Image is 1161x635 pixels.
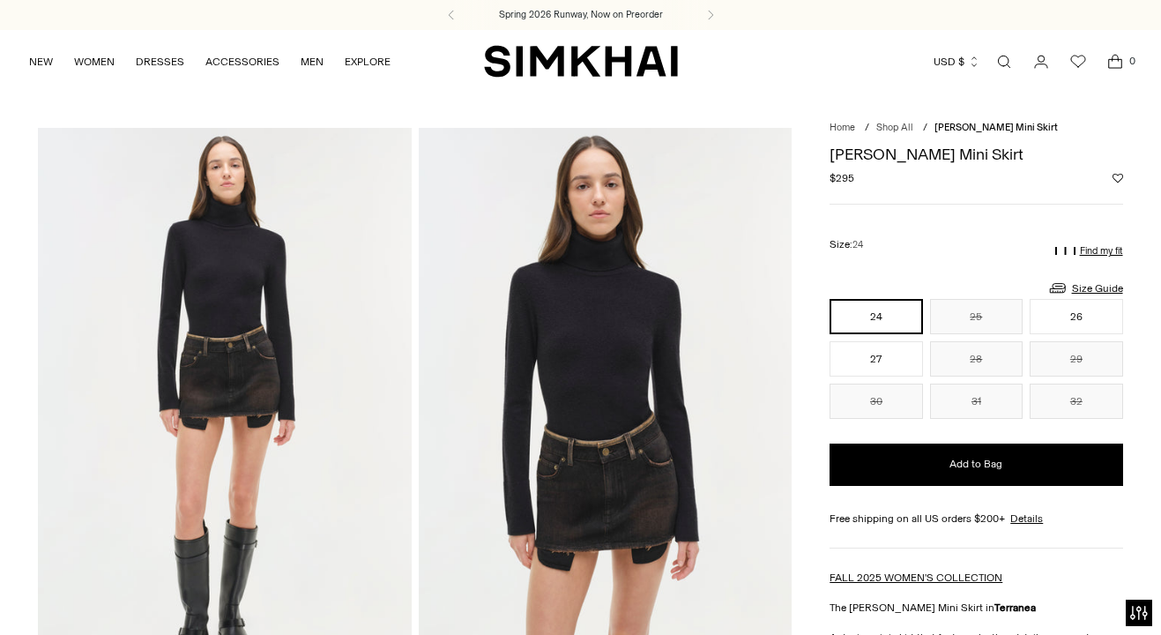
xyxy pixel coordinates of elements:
[852,239,863,250] span: 24
[345,42,391,81] a: EXPLORE
[986,44,1022,79] a: Open search modal
[1030,384,1122,419] button: 32
[865,121,869,136] div: /
[136,42,184,81] a: DRESSES
[1030,341,1122,377] button: 29
[830,122,855,133] a: Home
[29,42,53,81] a: NEW
[484,44,678,78] a: SIMKHAI
[830,444,1122,486] button: Add to Bag
[923,121,927,136] div: /
[930,341,1023,377] button: 28
[994,601,1036,614] strong: Terranea
[949,457,1002,472] span: Add to Bag
[1010,511,1043,527] a: Details
[830,121,1122,136] nav: breadcrumbs
[1113,173,1123,183] button: Add to Wishlist
[74,42,115,81] a: WOMEN
[930,384,1023,419] button: 31
[830,236,863,253] label: Size:
[830,341,922,377] button: 27
[934,42,980,81] button: USD $
[934,122,1058,133] span: [PERSON_NAME] Mini Skirt
[499,8,663,22] a: Spring 2026 Runway, Now on Preorder
[1023,44,1059,79] a: Go to the account page
[830,571,1002,584] a: FALL 2025 WOMEN'S COLLECTION
[830,384,922,419] button: 30
[830,146,1122,162] h1: [PERSON_NAME] Mini Skirt
[1061,44,1096,79] a: Wishlist
[830,600,1122,616] p: The [PERSON_NAME] Mini Skirt in
[830,511,1122,527] div: Free shipping on all US orders $200+
[830,170,854,186] span: $295
[1047,277,1123,299] a: Size Guide
[205,42,279,81] a: ACCESSORIES
[1124,53,1140,69] span: 0
[1098,44,1133,79] a: Open cart modal
[830,299,922,334] button: 24
[1030,299,1122,334] button: 26
[876,122,913,133] a: Shop All
[930,299,1023,334] button: 25
[301,42,324,81] a: MEN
